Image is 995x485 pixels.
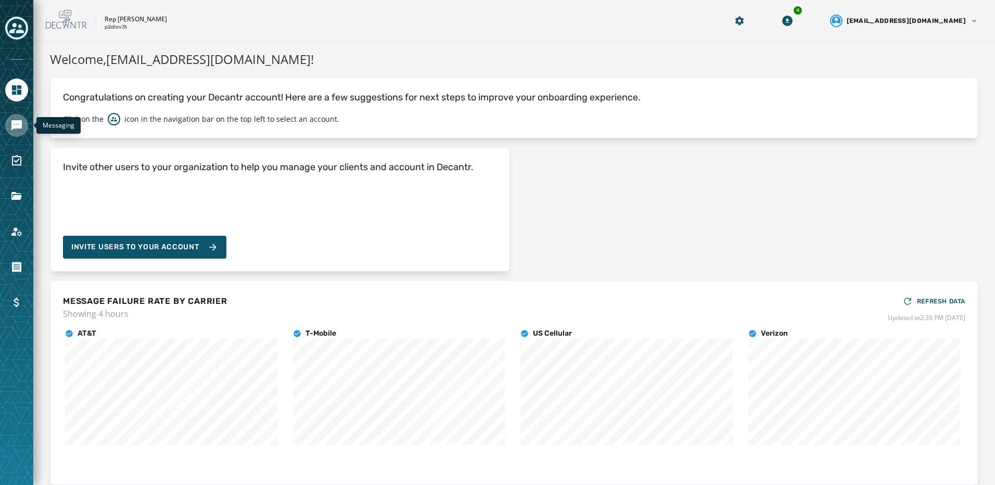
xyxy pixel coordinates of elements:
[50,50,978,69] h1: Welcome, [EMAIL_ADDRESS][DOMAIN_NAME] !
[847,17,966,25] span: [EMAIL_ADDRESS][DOMAIN_NAME]
[730,11,749,30] button: Manage global settings
[105,15,167,23] p: Rep [PERSON_NAME]
[63,160,474,174] h4: Invite other users to your organization to help you manage your clients and account in Decantr.
[778,11,797,30] button: Download Menu
[5,256,28,278] a: Navigate to Orders
[63,114,104,124] p: Click on the
[305,328,336,339] h4: T-Mobile
[36,117,81,134] div: Messaging
[5,185,28,208] a: Navigate to Files
[793,5,803,16] div: 4
[826,10,983,31] button: User settings
[533,328,572,339] h4: US Cellular
[5,114,28,137] a: Navigate to Messaging
[71,242,199,252] span: Invite Users to your account
[5,79,28,101] a: Navigate to Home
[63,236,226,259] button: Invite Users to your account
[902,293,965,310] button: REFRESH DATA
[63,308,227,320] span: Showing 4 hours
[5,149,28,172] a: Navigate to Surveys
[105,23,127,31] p: p2diov3t
[63,295,227,308] h4: MESSAGE FAILURE RATE BY CARRIER
[5,220,28,243] a: Navigate to Account
[5,17,28,40] button: Toggle account select drawer
[78,328,96,339] h4: AT&T
[761,328,788,339] h4: Verizon
[5,291,28,314] a: Navigate to Billing
[917,297,965,305] span: REFRESH DATA
[124,114,339,124] p: icon in the navigation bar on the top left to select an account.
[63,90,965,105] p: Congratulations on creating your Decantr account! Here are a few suggestions for next steps to im...
[888,314,965,322] span: Updated at 2:39 PM [DATE]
